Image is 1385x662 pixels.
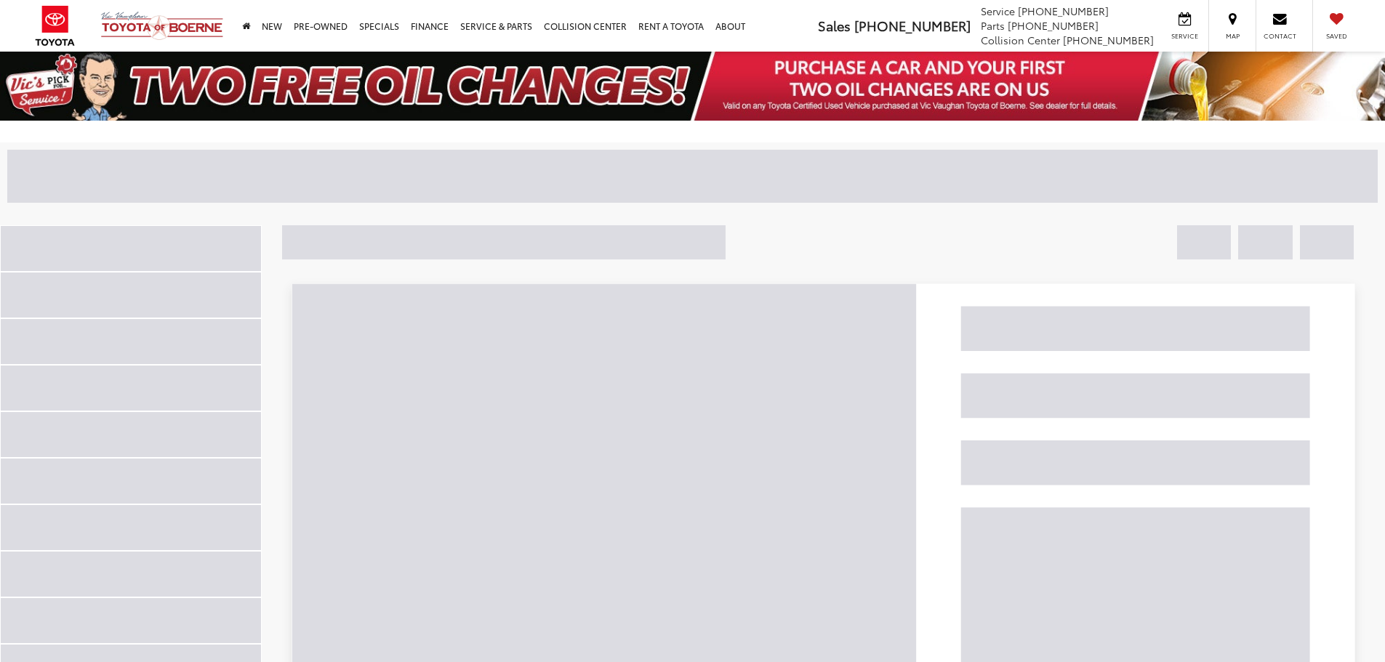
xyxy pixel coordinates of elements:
span: [PHONE_NUMBER] [1063,33,1154,47]
span: Service [981,4,1015,18]
span: Sales [818,16,851,35]
span: Map [1216,31,1248,41]
span: Service [1168,31,1201,41]
span: [PHONE_NUMBER] [1018,4,1109,18]
span: Contact [1264,31,1296,41]
span: Saved [1320,31,1352,41]
span: [PHONE_NUMBER] [854,16,971,35]
span: Parts [981,18,1005,33]
span: Collision Center [981,33,1060,47]
span: [PHONE_NUMBER] [1008,18,1099,33]
img: Vic Vaughan Toyota of Boerne [100,11,224,41]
